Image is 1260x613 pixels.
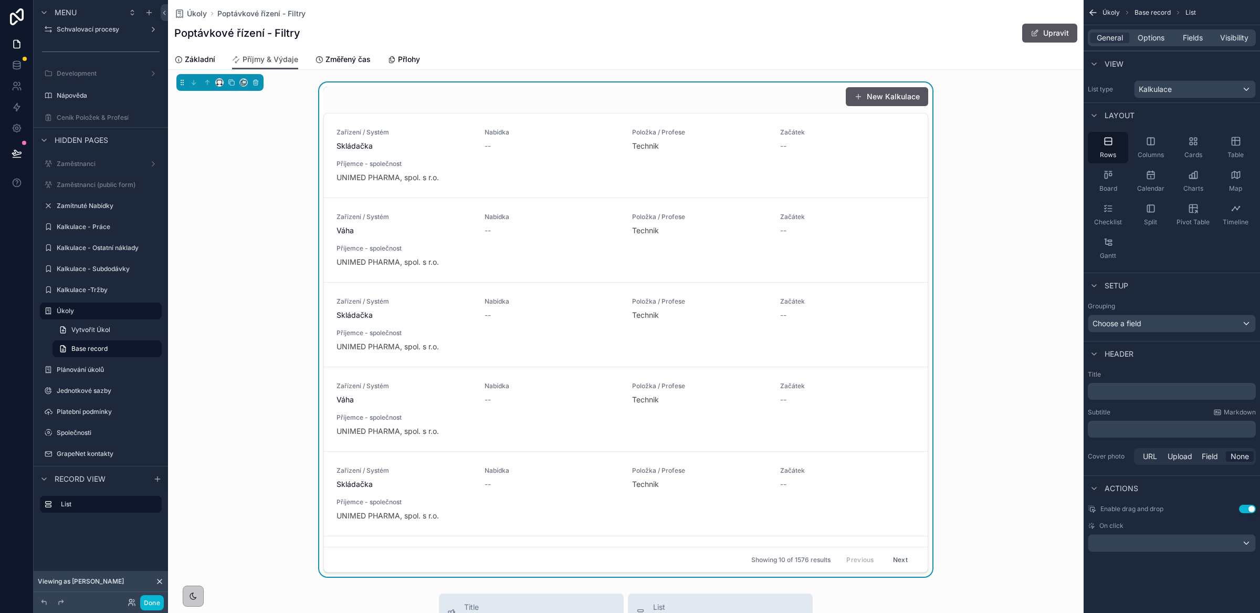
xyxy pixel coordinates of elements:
[40,303,162,319] a: Úkoly
[1138,151,1164,159] span: Columns
[780,394,786,405] span: --
[337,160,472,168] span: Příjemce - společnost
[57,181,160,189] label: Zaměstnanci (public form)
[1094,218,1122,226] span: Checklist
[337,466,472,475] span: Zařízení / Systém
[485,128,620,137] span: Nabídka
[337,244,472,253] span: Příjemce - společnost
[485,297,620,306] span: Nabídka
[337,413,472,422] span: Příjemce - společnost
[632,213,768,221] span: Položka / Profese
[1135,8,1171,17] span: Base record
[337,141,373,151] span: Skládačka
[846,87,928,106] button: New Kalkulace
[140,595,164,610] button: Done
[57,450,160,458] label: GrapeNet kontakty
[40,198,162,214] a: Zamítnuté Nabídky
[1220,33,1248,43] span: Visibility
[40,445,162,462] a: GrapeNet kontakty
[324,198,928,282] a: Zařízení / SystémVáhaNabídka--Položka / ProfeseTechnikZačátek--Příjemce - společnostUNIMED PHARMA...
[40,403,162,420] a: Platební podmínky
[325,54,371,65] span: Změřený čas
[632,141,659,151] span: Technik
[1022,24,1077,43] button: Upravit
[57,429,160,437] label: Společnosti
[337,310,373,320] span: Skládačka
[632,225,659,236] a: Technik
[751,556,831,564] span: Showing 10 of 1576 results
[1102,8,1120,17] span: Úkoly
[40,219,162,235] a: Kalkulace - Práce
[174,50,215,71] a: Základní
[57,408,160,416] label: Platební podmínky
[485,479,491,490] span: --
[1183,184,1203,193] span: Charts
[1093,319,1141,328] span: Choose a field
[40,87,162,104] a: Nápověda
[40,261,162,277] a: Kalkulace - Subdodávky
[57,286,160,294] label: Kalkulace -Tržby
[52,321,162,338] a: Vytvořit Úkol
[780,297,916,306] span: Začátek
[57,91,160,100] label: Nápověda
[632,394,659,405] a: Technik
[337,213,472,221] span: Zařízení / Systém
[57,25,145,34] label: Schvalovací procesy
[1088,370,1256,379] label: Title
[1213,408,1256,417] a: Markdown
[632,297,768,306] span: Položka / Profese
[1215,132,1256,163] button: Table
[337,382,472,390] span: Zařízení / Systém
[1229,184,1242,193] span: Map
[1105,110,1135,121] span: Layout
[1173,199,1213,231] button: Pivot Table
[1100,252,1116,260] span: Gantt
[1227,151,1244,159] span: Table
[1088,315,1256,333] button: Choose a field
[337,329,472,337] span: Příjemce - společnost
[40,361,162,378] a: Plánování úkolů
[886,552,915,568] button: Next
[324,451,928,536] a: Zařízení / SystémSkládačkaNabídka--Položka / ProfeseTechnikZačátek--Příjemce - společnostUNIMED P...
[485,466,620,475] span: Nabídka
[174,8,207,19] a: Úkoly
[780,225,786,236] span: --
[387,50,420,71] a: Přlohy
[57,244,160,252] label: Kalkulace - Ostatní náklady
[174,26,300,40] h1: Poptávkové řízení - Filtry
[1134,80,1256,98] button: Kalkulace
[1177,218,1210,226] span: Pivot Table
[40,155,162,172] a: Zaměstnanci
[57,113,160,122] label: Ceník Položek & Profesí
[57,366,160,374] label: Plánování úkolů
[1088,199,1128,231] button: Checklist
[1088,132,1128,163] button: Rows
[1173,165,1213,197] button: Charts
[653,602,743,612] span: List
[337,498,472,506] span: Příjemce - společnost
[1099,522,1123,530] span: On click
[40,21,162,38] a: Schvalovací procesy
[632,479,659,490] a: Technik
[232,50,298,70] a: Příjmy & Výdaje
[40,424,162,441] a: Společnosti
[337,479,373,490] span: Skládačka
[485,213,620,221] span: Nabídka
[1105,349,1133,359] span: Header
[485,310,491,320] span: --
[1088,383,1256,400] div: scrollable content
[243,54,298,65] span: Příjmy & Výdaje
[1105,280,1128,291] span: Setup
[1224,408,1256,417] span: Markdown
[1105,59,1123,69] span: View
[780,382,916,390] span: Začátek
[315,50,371,71] a: Změřený čas
[71,345,108,353] span: Base record
[1202,451,1218,462] span: Field
[1130,165,1171,197] button: Calendar
[337,426,439,437] a: UNIMED PHARMA, spol. s r.o.
[337,172,439,183] a: UNIMED PHARMA, spol. s r.o.
[217,8,306,19] a: Poptávkové řízení - Filtry
[1130,132,1171,163] button: Columns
